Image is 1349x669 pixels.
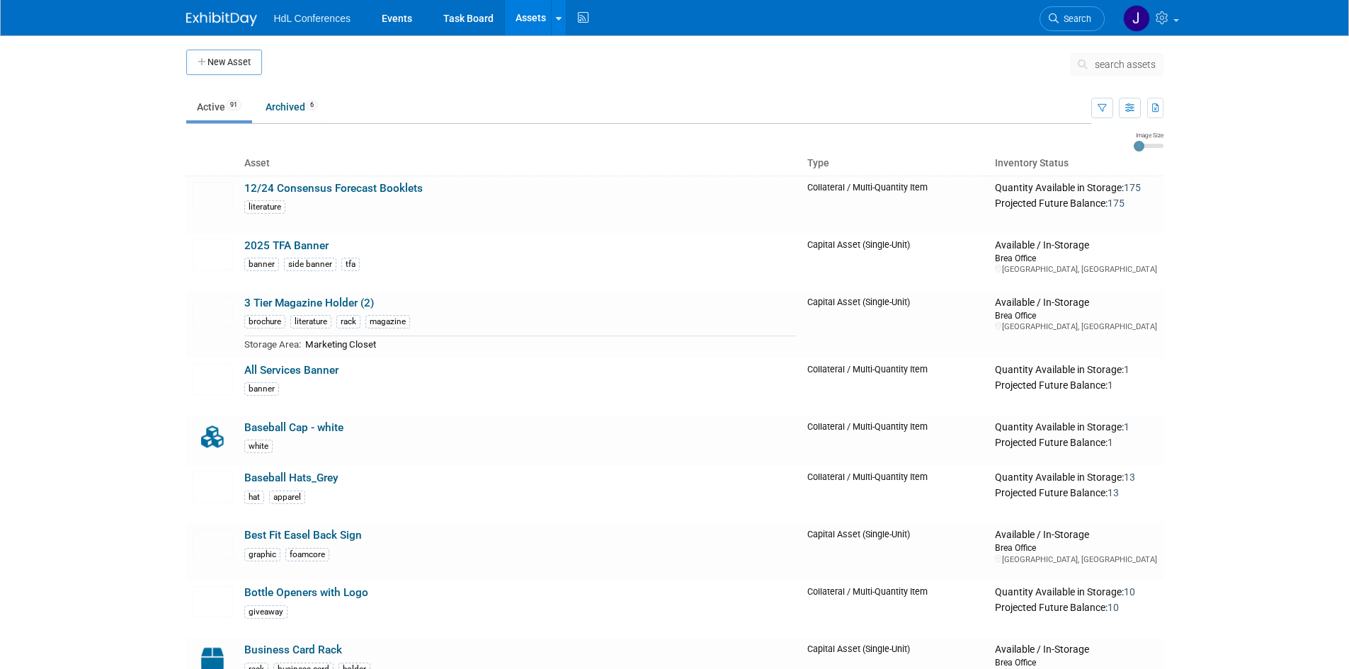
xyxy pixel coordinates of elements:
[306,100,318,110] span: 6
[802,234,989,291] td: Capital Asset (Single-Unit)
[802,151,989,176] th: Type
[1070,53,1163,76] button: search assets
[802,176,989,234] td: Collateral / Multi-Quantity Item
[995,321,1157,332] div: [GEOGRAPHIC_DATA], [GEOGRAPHIC_DATA]
[244,364,338,377] a: All Services Banner
[1059,13,1091,24] span: Search
[1108,437,1113,448] span: 1
[255,93,329,120] a: Archived6
[995,182,1157,195] div: Quantity Available in Storage:
[285,548,329,561] div: foamcore
[244,471,338,484] a: Baseball Hats_Grey
[1134,131,1163,139] div: Image Size
[244,421,343,434] a: Baseball Cap - white
[244,182,423,195] a: 12/24 Consensus Forecast Booklets
[995,586,1157,599] div: Quantity Available in Storage:
[301,336,797,353] td: Marketing Closet
[1124,364,1129,375] span: 1
[244,297,374,309] a: 3 Tier Magazine Holder (2)
[995,484,1157,500] div: Projected Future Balance:
[995,309,1157,321] div: Brea Office
[244,239,329,252] a: 2025 TFA Banner
[1108,198,1125,209] span: 175
[244,382,279,396] div: banner
[1108,379,1113,391] span: 1
[995,554,1157,565] div: [GEOGRAPHIC_DATA], [GEOGRAPHIC_DATA]
[995,421,1157,434] div: Quantity Available in Storage:
[995,471,1157,484] div: Quantity Available in Storage:
[995,599,1157,614] div: Projected Future Balance:
[239,151,802,176] th: Asset
[244,315,285,328] div: brochure
[244,529,362,542] a: Best Fit Easel Back Sign
[995,252,1157,264] div: Brea Office
[1124,471,1135,483] span: 13
[186,93,252,120] a: Active91
[995,364,1157,377] div: Quantity Available in Storage:
[186,12,257,26] img: ExhibitDay
[269,491,305,504] div: apparel
[244,200,285,214] div: literature
[1124,586,1135,597] span: 10
[244,258,279,271] div: banner
[186,50,262,75] button: New Asset
[244,605,288,619] div: giveaway
[995,377,1157,392] div: Projected Future Balance:
[244,440,273,453] div: white
[284,258,336,271] div: side banner
[244,339,301,350] span: Storage Area:
[802,581,989,638] td: Collateral / Multi-Quantity Item
[1124,421,1129,433] span: 1
[341,258,360,271] div: tfa
[1124,182,1141,193] span: 175
[995,656,1157,668] div: Brea Office
[995,264,1157,275] div: [GEOGRAPHIC_DATA], [GEOGRAPHIC_DATA]
[244,491,264,504] div: hat
[995,195,1157,210] div: Projected Future Balance:
[1108,487,1119,498] span: 13
[244,586,368,599] a: Bottle Openers with Logo
[244,644,342,656] a: Business Card Rack
[244,548,280,561] div: graphic
[336,315,360,328] div: rack
[365,315,410,328] div: magazine
[1108,602,1119,613] span: 10
[995,239,1157,252] div: Available / In-Storage
[995,297,1157,309] div: Available / In-Storage
[226,100,241,110] span: 91
[1095,59,1156,70] span: search assets
[995,542,1157,554] div: Brea Office
[802,523,989,581] td: Capital Asset (Single-Unit)
[290,315,331,328] div: literature
[192,421,233,452] img: Collateral-Icon-2.png
[802,358,989,416] td: Collateral / Multi-Quantity Item
[1123,5,1150,32] img: Johnny Nguyen
[802,416,989,467] td: Collateral / Multi-Quantity Item
[802,466,989,523] td: Collateral / Multi-Quantity Item
[995,434,1157,450] div: Projected Future Balance:
[995,644,1157,656] div: Available / In-Storage
[802,291,989,358] td: Capital Asset (Single-Unit)
[995,529,1157,542] div: Available / In-Storage
[1040,6,1105,31] a: Search
[274,13,351,24] span: HdL Conferences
